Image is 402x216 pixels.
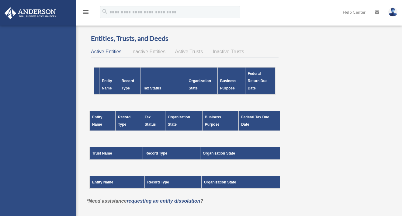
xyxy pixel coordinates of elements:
em: *Need assistance ? [87,198,203,204]
span: Active Trusts [175,49,203,54]
th: Record Type [116,111,142,131]
th: Entity Name [90,176,145,189]
th: Entity Name [99,68,119,95]
img: Anderson Advisors Platinum Portal [3,7,58,19]
th: Entity Name [90,111,116,131]
a: menu [82,11,89,16]
th: Record Type [119,68,140,95]
th: Tax Status [142,111,165,131]
th: Trust Name [90,147,143,160]
i: search [102,8,108,15]
th: Federal Tax Due Date [239,111,280,131]
th: Business Purpose [202,111,239,131]
th: Record Type [143,147,200,160]
span: Inactive Entities [131,49,165,54]
th: Organization State [165,111,202,131]
th: Organization State [186,68,217,95]
th: Record Type [145,176,201,189]
img: User Pic [388,8,397,16]
span: Inactive Trusts [213,49,244,54]
th: Organization State [201,176,280,189]
th: Federal Return Due Date [245,68,275,95]
th: Business Purpose [217,68,245,95]
i: menu [82,9,89,16]
h3: Entities, Trusts, and Deeds [91,34,279,43]
a: requesting an entity dissolution [127,198,200,204]
span: Active Entities [91,49,121,54]
th: Tax Status [140,68,186,95]
th: Organization State [200,147,280,160]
